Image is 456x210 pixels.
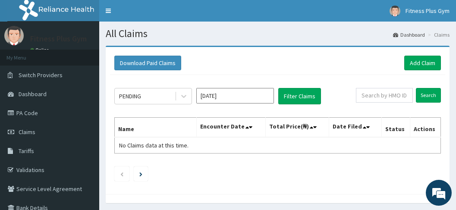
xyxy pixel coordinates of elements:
[19,128,35,136] span: Claims
[265,118,329,138] th: Total Price(₦)
[196,88,274,103] input: Select Month and Year
[30,35,87,43] p: Fitness Plus Gym
[119,141,189,149] span: No Claims data at this time.
[19,90,47,98] span: Dashboard
[393,31,425,38] a: Dashboard
[106,28,450,39] h1: All Claims
[410,118,440,138] th: Actions
[404,56,441,70] a: Add Claim
[115,118,197,138] th: Name
[356,88,413,103] input: Search by HMO ID
[278,88,321,104] button: Filter Claims
[19,71,63,79] span: Switch Providers
[4,26,24,45] img: User Image
[406,7,450,15] span: Fitness Plus Gym
[382,118,410,138] th: Status
[390,6,400,16] img: User Image
[19,147,34,155] span: Tariffs
[416,88,441,103] input: Search
[30,47,51,53] a: Online
[197,118,265,138] th: Encounter Date
[139,170,142,178] a: Next page
[120,170,124,178] a: Previous page
[114,56,181,70] button: Download Paid Claims
[119,92,141,100] div: PENDING
[329,118,382,138] th: Date Filed
[426,31,450,38] li: Claims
